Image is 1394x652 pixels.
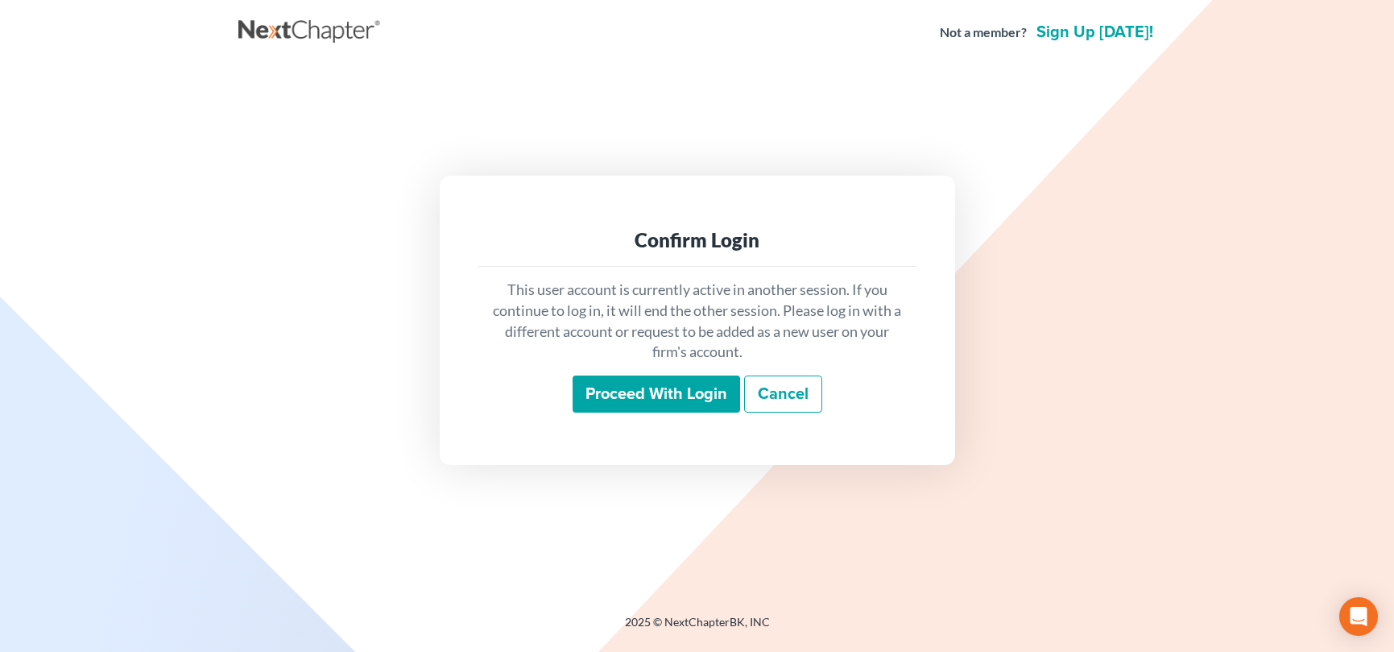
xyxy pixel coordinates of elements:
[1033,24,1156,40] a: Sign up [DATE]!
[1339,597,1378,636] div: Open Intercom Messenger
[491,280,904,363] p: This user account is currently active in another session. If you continue to log in, it will end ...
[573,376,740,413] input: Proceed with login
[744,376,822,413] a: Cancel
[940,23,1027,42] strong: Not a member?
[491,227,904,253] div: Confirm Login
[238,614,1156,643] div: 2025 © NextChapterBK, INC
